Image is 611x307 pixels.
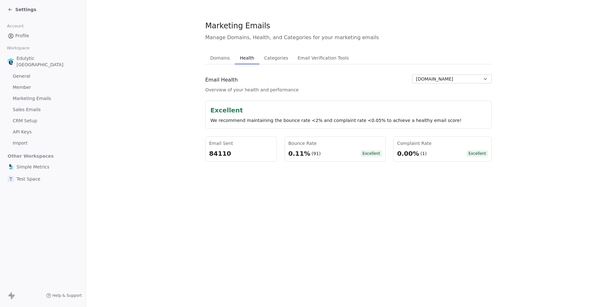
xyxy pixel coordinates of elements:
div: Complaint Rate [397,140,488,146]
a: Settings [8,6,36,13]
span: Help & Support [53,293,82,298]
span: Edulytic [GEOGRAPHIC_DATA] [17,55,78,68]
a: Import [5,138,81,148]
span: Marketing Emails [13,95,51,102]
a: API Keys [5,127,81,137]
div: We recommend maintaining the bounce rate <2% and complaint rate <0.05% to achieve a healthy email... [210,117,487,124]
a: Member [5,82,81,93]
span: Sales Emails [13,106,41,113]
div: Bounce Rate [288,140,382,146]
a: Help & Support [46,293,82,298]
div: Email Sent [209,140,273,146]
span: T [8,176,14,182]
span: Account [4,21,26,31]
span: Email Health [205,76,238,84]
span: Other Workspaces [5,151,56,161]
span: CRM Setup [13,118,37,124]
span: Workspace [4,43,32,53]
span: Email Verification Tools [295,54,351,62]
span: [DOMAIN_NAME] [416,76,453,82]
img: sm-oviond-logo.png [8,164,14,170]
span: Excellent [361,150,382,157]
span: Profile [15,32,29,39]
div: 84110 [209,149,273,158]
div: 0.11% [288,149,310,158]
span: Excellent [467,150,488,157]
a: General [5,71,81,82]
div: (1) [420,150,427,157]
span: Marketing Emails [205,21,270,31]
span: Settings [15,6,36,13]
a: CRM Setup [5,116,81,126]
a: Profile [5,31,81,41]
a: Marketing Emails [5,93,81,104]
span: API Keys [13,129,32,135]
span: Categories [262,54,291,62]
span: Import [13,140,27,146]
span: Overview of your health and performance [205,87,298,93]
span: Member [13,84,31,91]
a: Sales Emails [5,104,81,115]
span: Manage Domains, Health, and Categories for your marketing emails [205,34,492,41]
span: General [13,73,30,80]
span: Health [237,54,257,62]
span: Simple Metrics [17,164,49,170]
img: edulytic-mark-retina.png [8,58,14,65]
div: Excellent [210,106,487,115]
span: Test Space [17,176,40,182]
div: (91) [311,150,320,157]
span: Domains [208,54,233,62]
div: 0.00% [397,149,419,158]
